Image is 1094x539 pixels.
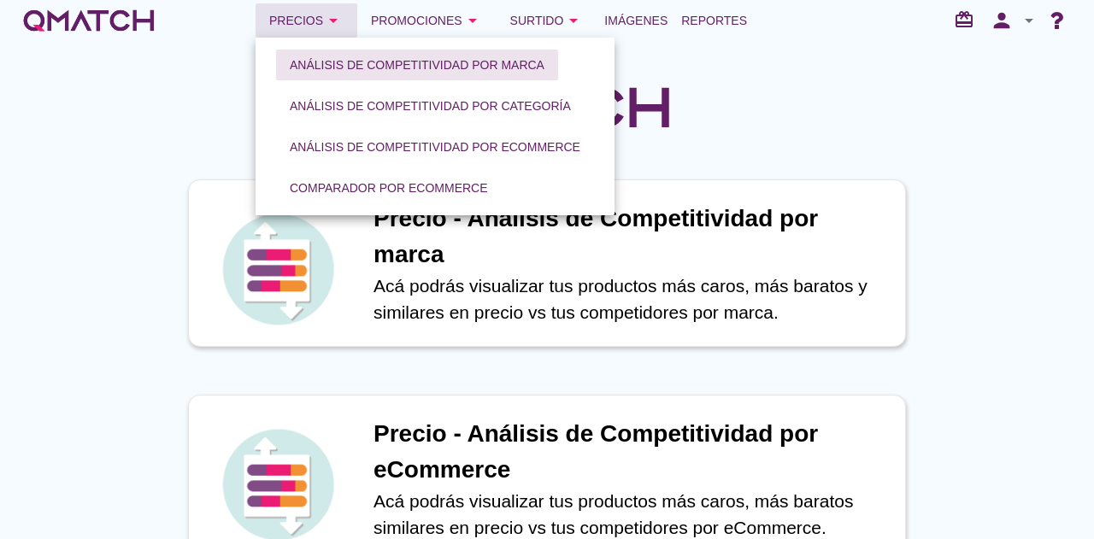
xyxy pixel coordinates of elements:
div: Comparador por eCommerce [290,179,488,197]
i: arrow_drop_down [1019,10,1039,31]
div: Surtido [510,10,585,31]
span: Imágenes [604,10,668,31]
a: Análisis de competitividad por marca [269,44,565,85]
div: Análisis de competitividad por eCommerce [290,138,580,156]
h1: Precio - Análisis de Competitividad por marca [373,201,888,272]
div: Promociones [371,10,483,31]
button: Análisis de competitividad por eCommerce [276,132,594,162]
img: icon [218,209,338,329]
div: Análisis de competitividad por marca [290,56,544,74]
p: Acá podrás visualizar tus productos más caros, más baratos y similares en precio vs tus competido... [373,272,888,326]
a: Imágenes [597,3,674,38]
button: Surtido [497,3,598,38]
a: Análisis de competitividad por categoría [269,85,591,126]
span: Reportes [681,10,747,31]
a: white-qmatch-logo [21,3,157,38]
i: redeem [954,9,981,30]
div: Precios [269,10,344,31]
button: Análisis de competitividad por marca [276,50,558,80]
i: arrow_drop_down [323,10,344,31]
button: Promociones [357,3,497,38]
i: arrow_drop_down [563,10,584,31]
a: iconPrecio - Análisis de Competitividad por marcaAcá podrás visualizar tus productos más caros, m... [164,179,930,347]
a: Comparador por eCommerce [269,167,509,208]
div: Análisis de competitividad por categoría [290,97,571,115]
button: Análisis de competitividad por categoría [276,91,585,121]
i: person [985,9,1019,32]
i: arrow_drop_down [462,10,483,31]
a: Reportes [674,3,754,38]
h1: Precio - Análisis de Competitividad por eCommerce [373,416,888,488]
button: Precios [256,3,357,38]
a: Análisis de competitividad por eCommerce [269,126,601,167]
button: Comparador por eCommerce [276,173,502,203]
